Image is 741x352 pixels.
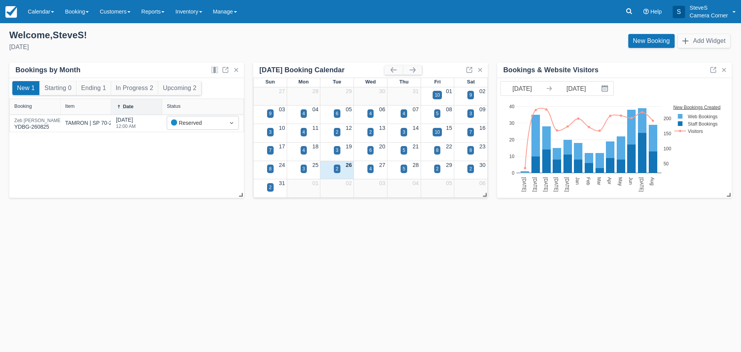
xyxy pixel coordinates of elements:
[469,110,472,117] div: 3
[76,81,110,95] button: Ending 1
[279,180,285,186] a: 31
[436,147,439,154] div: 8
[467,79,475,85] span: Sat
[279,88,285,94] a: 27
[346,106,352,112] a: 05
[479,180,486,186] a: 06
[279,106,285,112] a: 03
[279,162,285,168] a: 24
[303,129,305,136] div: 4
[678,34,730,48] button: Add Widget
[413,125,419,131] a: 14
[40,81,76,95] button: Starting 0
[403,165,405,172] div: 5
[446,143,452,150] a: 22
[379,162,385,168] a: 27
[673,6,685,18] div: S
[336,129,338,136] div: 2
[413,162,419,168] a: 28
[346,125,352,131] a: 12
[14,121,62,125] a: Zeb [PERSON_NAME]YDBG-260825
[446,125,452,131] a: 15
[298,79,309,85] span: Mon
[5,6,17,18] img: checkfront-main-nav-mini-logo.png
[555,82,598,95] input: End Date
[435,129,440,136] div: 10
[446,180,452,186] a: 05
[14,118,62,123] div: Zeb [PERSON_NAME]
[171,119,221,127] div: Reserved
[650,9,662,15] span: Help
[413,143,419,150] a: 21
[9,29,364,41] div: Welcome , SteveS !
[15,66,81,75] div: Bookings by Month
[158,81,201,95] button: Upcoming 2
[598,82,613,95] button: Interact with the calendar and add the check-in date for your trip.
[673,104,721,110] text: New Bookings Created
[479,143,486,150] a: 23
[65,104,75,109] div: Item
[369,110,372,117] div: 4
[379,88,385,94] a: 30
[167,104,181,109] div: Status
[14,118,62,131] div: YDBG-260825
[123,104,133,109] div: Date
[116,116,135,133] div: [DATE]
[312,125,318,131] a: 11
[303,147,305,154] div: 4
[501,82,544,95] input: Start Date
[413,88,419,94] a: 31
[312,106,318,112] a: 04
[279,143,285,150] a: 17
[479,88,486,94] a: 02
[413,106,419,112] a: 07
[446,162,452,168] a: 29
[312,88,318,94] a: 28
[690,12,728,19] p: Camera Corner
[379,106,385,112] a: 06
[479,125,486,131] a: 16
[12,81,39,95] button: New 1
[469,147,472,154] div: 8
[269,165,272,172] div: 8
[312,180,318,186] a: 01
[14,104,32,109] div: Booking
[269,147,272,154] div: 7
[369,165,372,172] div: 4
[690,4,728,12] p: SteveS
[303,165,305,172] div: 3
[336,110,338,117] div: 6
[346,88,352,94] a: 29
[369,129,372,136] div: 2
[269,129,272,136] div: 3
[336,165,338,172] div: 2
[379,125,385,131] a: 13
[303,110,305,117] div: 4
[643,9,649,14] i: Help
[346,143,352,150] a: 19
[446,88,452,94] a: 01
[479,162,486,168] a: 30
[279,125,285,131] a: 10
[479,106,486,112] a: 09
[434,79,441,85] span: Fri
[259,66,384,75] div: [DATE] Booking Calendar
[435,92,440,99] div: 10
[336,147,338,154] div: 3
[628,34,675,48] a: New Booking
[369,147,372,154] div: 6
[346,180,352,186] a: 02
[413,180,419,186] a: 04
[469,129,472,136] div: 7
[269,184,272,191] div: 2
[403,110,405,117] div: 4
[399,79,409,85] span: Thu
[116,124,135,129] div: 12:00 AM
[379,143,385,150] a: 20
[228,119,235,127] span: Dropdown icon
[65,119,249,127] div: TAMRON | SP 70-200mm F/2.8 Di VC USD G2 Nikon, Nikon Z5 W/24-50mm
[403,129,405,136] div: 3
[503,66,599,75] div: Bookings & Website Visitors
[436,165,439,172] div: 2
[312,143,318,150] a: 18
